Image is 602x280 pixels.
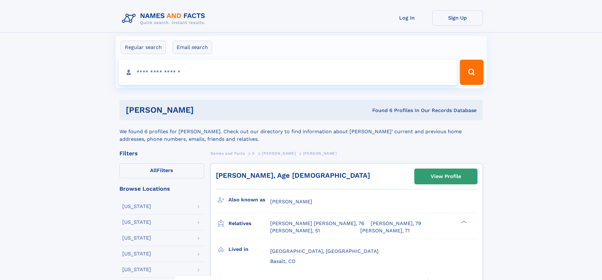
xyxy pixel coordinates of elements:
[228,218,270,229] h3: Relatives
[216,171,370,179] a: [PERSON_NAME], Age [DEMOGRAPHIC_DATA]
[270,227,320,234] a: [PERSON_NAME], 51
[270,248,379,254] span: [GEOGRAPHIC_DATA], [GEOGRAPHIC_DATA]
[119,186,204,192] div: Browse Locations
[382,10,432,26] a: Log In
[228,194,270,205] h3: Also known as
[270,220,364,227] a: [PERSON_NAME] [PERSON_NAME], 76
[270,258,295,264] span: Basalt, CO
[432,10,483,26] a: Sign Up
[262,151,296,156] span: [PERSON_NAME]
[270,199,312,205] span: [PERSON_NAME]
[252,151,255,156] span: K
[121,41,166,54] label: Regular search
[360,227,410,234] a: [PERSON_NAME], 71
[459,220,467,224] div: ❯
[431,169,461,184] div: View Profile
[119,120,483,143] div: We found 6 profiles for [PERSON_NAME]. Check out our directory to find information about [PERSON_...
[150,167,157,173] span: All
[173,41,212,54] label: Email search
[122,220,151,225] div: [US_STATE]
[122,267,151,272] div: [US_STATE]
[228,244,270,255] h3: Lived in
[252,149,255,157] a: K
[371,220,421,227] a: [PERSON_NAME], 79
[119,60,457,85] input: search input
[119,163,204,178] label: Filters
[460,60,483,85] button: Search Button
[122,251,151,256] div: [US_STATE]
[126,106,283,114] h1: [PERSON_NAME]
[119,151,204,156] div: Filters
[283,107,477,114] div: Found 6 Profiles In Our Records Database
[119,10,210,27] img: Logo Names and Facts
[262,149,296,157] a: [PERSON_NAME]
[415,169,477,184] a: View Profile
[210,149,245,157] a: Names and Facts
[122,204,151,209] div: [US_STATE]
[122,235,151,241] div: [US_STATE]
[303,151,337,156] span: [PERSON_NAME]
